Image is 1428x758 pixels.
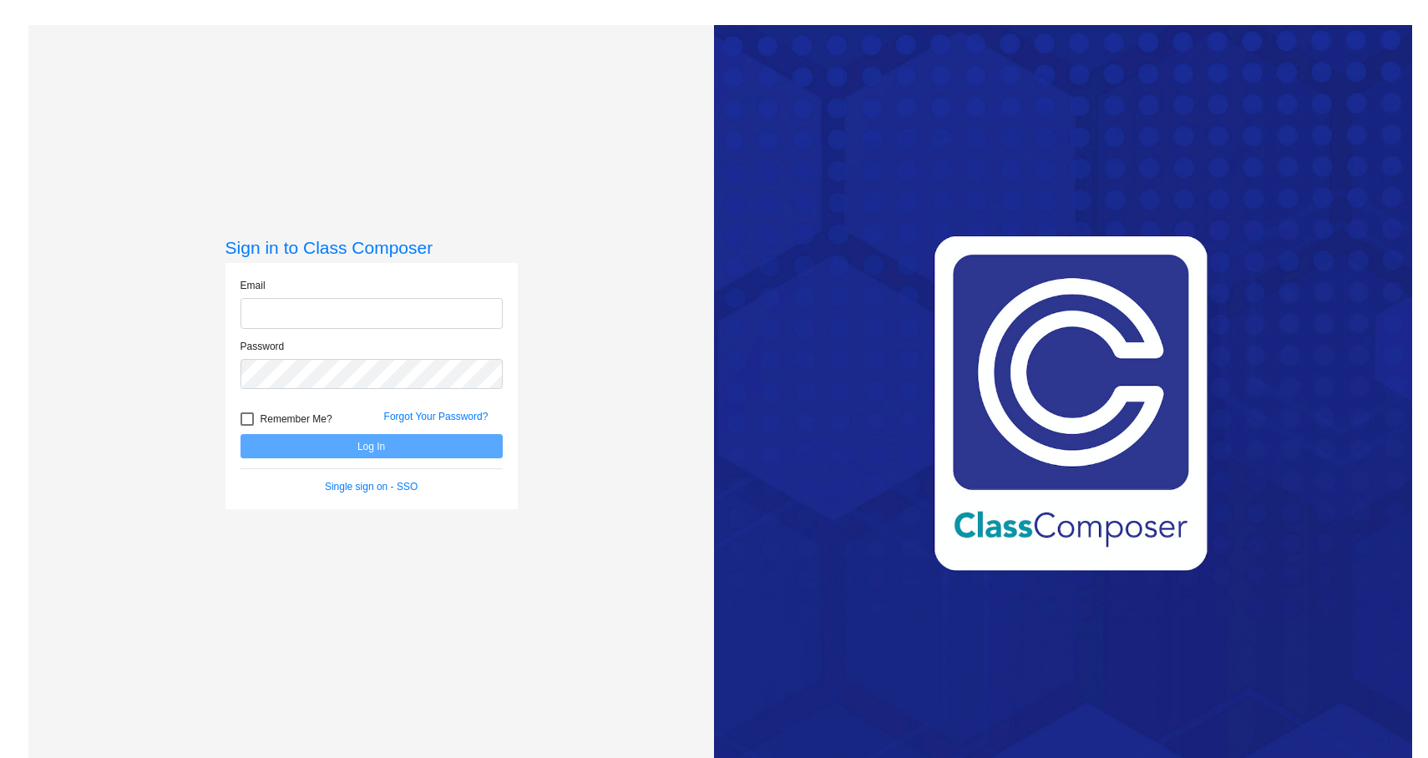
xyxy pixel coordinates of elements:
label: Email [241,278,266,293]
a: Single sign on - SSO [325,481,418,493]
a: Forgot Your Password? [384,411,489,422]
h3: Sign in to Class Composer [225,237,518,258]
span: Remember Me? [261,409,332,429]
button: Log In [241,434,503,458]
label: Password [241,339,285,354]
